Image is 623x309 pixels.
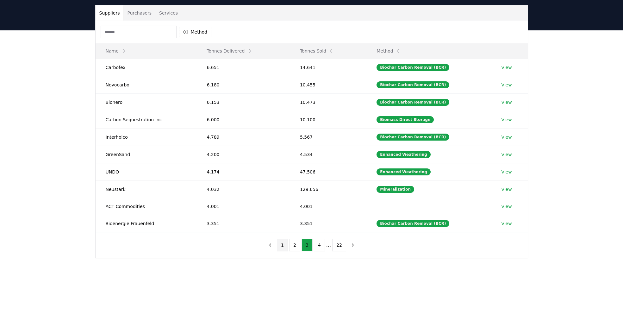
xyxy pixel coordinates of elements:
[371,45,406,57] button: Method
[96,93,197,111] td: Bionero
[377,116,434,123] div: Biomass Direct Storage
[501,203,512,210] a: View
[501,82,512,88] a: View
[196,111,290,128] td: 6.000
[314,239,325,251] button: 4
[501,99,512,105] a: View
[377,134,449,141] div: Biochar Carbon Removal (BCR)
[290,93,366,111] td: 10.473
[326,241,331,249] li: ...
[96,76,197,93] td: Novocarbo
[196,128,290,146] td: 4.789
[123,5,155,21] button: Purchasers
[332,239,346,251] button: 22
[377,151,431,158] div: Enhanced Weathering
[179,27,212,37] button: Method
[96,163,197,180] td: UNDO
[290,198,366,215] td: 4.001
[290,146,366,163] td: 4.534
[202,45,257,57] button: Tonnes Delivered
[290,215,366,232] td: 3.351
[377,220,449,227] div: Biochar Carbon Removal (BCR)
[501,117,512,123] a: View
[295,45,339,57] button: Tonnes Sold
[501,220,512,227] a: View
[290,59,366,76] td: 14.641
[289,239,300,251] button: 2
[196,93,290,111] td: 6.153
[377,168,431,175] div: Enhanced Weathering
[501,134,512,140] a: View
[377,81,449,88] div: Biochar Carbon Removal (BCR)
[347,239,358,251] button: next page
[96,5,124,21] button: Suppliers
[501,186,512,192] a: View
[196,76,290,93] td: 6.180
[101,45,131,57] button: Name
[196,163,290,180] td: 4.174
[501,64,512,71] a: View
[501,151,512,158] a: View
[96,59,197,76] td: Carbofex
[196,59,290,76] td: 6.651
[196,146,290,163] td: 4.200
[96,180,197,198] td: Neustark
[290,76,366,93] td: 10.455
[290,128,366,146] td: 5.567
[96,111,197,128] td: Carbon Sequestration Inc
[196,215,290,232] td: 3.351
[277,239,288,251] button: 1
[290,163,366,180] td: 47.506
[96,215,197,232] td: Bioenergie Frauenfeld
[302,239,313,251] button: 3
[290,111,366,128] td: 10.100
[155,5,182,21] button: Services
[96,146,197,163] td: GreenSand
[265,239,276,251] button: previous page
[96,198,197,215] td: ACT Commodities
[377,186,414,193] div: Mineralization
[196,180,290,198] td: 4.032
[196,198,290,215] td: 4.001
[96,128,197,146] td: Interholco
[501,169,512,175] a: View
[290,180,366,198] td: 129.656
[377,64,449,71] div: Biochar Carbon Removal (BCR)
[377,99,449,106] div: Biochar Carbon Removal (BCR)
